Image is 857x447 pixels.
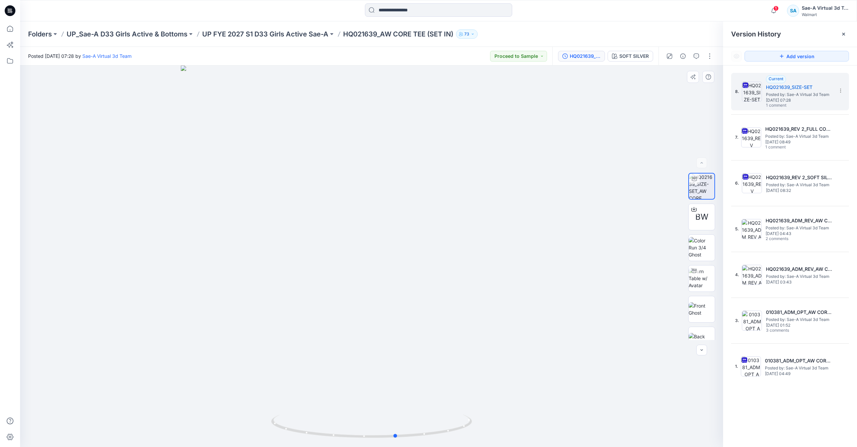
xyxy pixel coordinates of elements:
[766,265,833,273] h5: HQ021639_ADM_REV_AW CORE TEE
[464,30,469,38] p: 73
[765,140,832,144] span: [DATE] 08:49
[766,188,833,193] span: [DATE] 08:32
[765,125,832,133] h5: HQ021639_REV 2_FULL COLORWAYS
[765,357,832,365] h5: 010381_ADM_OPT_AW CORE TEE
[558,51,605,62] button: HQ021639_SIZE-SET
[742,265,762,285] img: HQ021639_ADM_REV_AW CORE TEE
[766,273,833,280] span: Posted by: Sae-A Virtual 3d Team
[766,225,833,231] span: Posted by: Sae-A Virtual 3d Team
[735,272,739,278] span: 4.
[67,29,187,39] a: UP_Sae-A D33 Girls Active & Bottoms
[741,127,761,147] img: HQ021639_REV 2_FULL COLORWAYS
[731,51,742,62] button: Show Hidden Versions
[802,12,849,17] div: Walmart
[766,236,812,242] span: 2 comments
[766,103,813,108] span: 1 comment
[735,318,739,324] span: 3.
[689,174,714,199] img: HQ021639_SIZE-SET_AW CORE TEE_SAEA 081425
[689,237,715,258] img: Color Run 3/4 Ghost
[766,83,833,91] h5: HQ021639_SIZE-SET
[766,328,813,333] span: 3 comments
[766,98,833,103] span: [DATE] 07:28
[608,51,653,62] button: SOFT SILVER
[766,174,833,182] h5: HQ021639_REV 2_SOFT SILVER
[456,29,478,39] button: 73
[766,231,833,236] span: [DATE] 04:43
[742,311,762,331] img: 010381_ADM_OPT_AW CORE TEE
[766,280,833,285] span: [DATE] 03:43
[773,6,779,11] span: 1
[82,53,132,59] a: Sae-A Virtual 3d Team
[745,51,849,62] button: Add version
[766,217,833,225] h5: HQ021639_ADM_REV_AW CORE TEE
[766,182,833,188] span: Posted by: Sae-A Virtual 3d Team
[766,308,833,316] h5: 010381_ADM_OPT_AW CORE TEE
[765,365,832,371] span: Posted by: Sae-A Virtual 3d Team
[202,29,328,39] a: UP FYE 2027 S1 D33 Girls Active Sae-A
[28,29,52,39] a: Folders
[731,30,781,38] span: Version History
[742,173,762,193] img: HQ021639_REV 2_SOFT SILVER
[742,82,762,102] img: HQ021639_SIZE-SET
[765,145,812,150] span: 1 comment
[802,4,849,12] div: Sae-A Virtual 3d Team
[765,371,832,376] span: [DATE] 04:49
[570,52,601,60] div: HQ021639_SIZE-SET
[735,134,738,140] span: 7.
[619,52,649,60] div: SOFT SILVER
[735,226,739,232] span: 5.
[766,91,833,98] span: Posted by: Sae-A Virtual 3d Team
[769,76,783,81] span: Current
[28,52,132,60] span: Posted [DATE] 07:28 by
[787,5,799,17] div: SA
[766,316,833,323] span: Posted by: Sae-A Virtual 3d Team
[695,211,708,223] span: BW
[766,323,833,328] span: [DATE] 01:52
[689,333,715,347] img: Back Ghost
[765,133,832,140] span: Posted by: Sae-A Virtual 3d Team
[742,219,762,239] img: HQ021639_ADM_REV_AW CORE TEE
[689,268,715,289] img: Turn Table w/ Avatar
[735,363,738,369] span: 1.
[741,356,761,376] img: 010381_ADM_OPT_AW CORE TEE
[735,89,739,95] span: 8.
[841,31,846,37] button: Close
[678,51,688,62] button: Details
[343,29,453,39] p: HQ021639_AW CORE TEE (SET IN)
[735,180,739,186] span: 6.
[689,302,715,316] img: Front Ghost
